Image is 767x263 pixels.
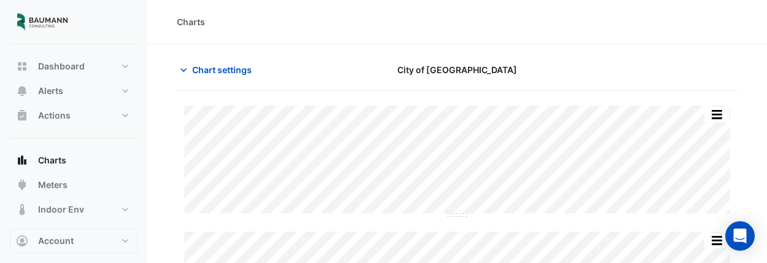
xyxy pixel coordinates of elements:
[38,235,74,247] span: Account
[38,228,71,240] span: Reports
[10,229,138,253] button: Account
[15,10,70,34] img: Company Logo
[16,85,28,97] app-icon: Alerts
[16,228,28,240] app-icon: Reports
[16,109,28,122] app-icon: Actions
[38,154,66,167] span: Charts
[38,179,68,191] span: Meters
[10,79,138,103] button: Alerts
[10,148,138,173] button: Charts
[177,59,260,80] button: Chart settings
[725,221,755,251] div: Open Intercom Messenger
[38,109,71,122] span: Actions
[16,154,28,167] app-icon: Charts
[38,60,85,73] span: Dashboard
[38,85,63,97] span: Alerts
[16,179,28,191] app-icon: Meters
[38,203,84,216] span: Indoor Env
[10,103,138,128] button: Actions
[10,173,138,197] button: Meters
[192,63,252,76] span: Chart settings
[177,15,205,28] div: Charts
[10,54,138,79] button: Dashboard
[16,203,28,216] app-icon: Indoor Env
[704,233,729,248] button: More Options
[10,222,138,246] button: Reports
[397,63,517,76] span: City of [GEOGRAPHIC_DATA]
[10,197,138,222] button: Indoor Env
[16,60,28,73] app-icon: Dashboard
[704,107,729,122] button: More Options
